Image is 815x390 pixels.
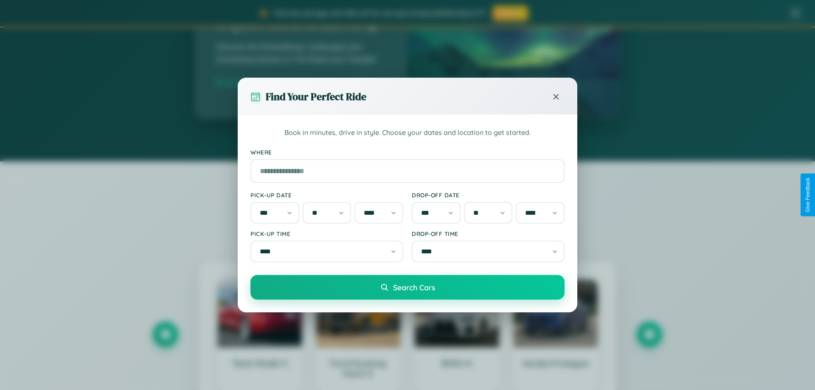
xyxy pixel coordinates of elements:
span: Search Cars [393,283,435,292]
label: Drop-off Time [412,230,565,237]
label: Pick-up Time [250,230,403,237]
h3: Find Your Perfect Ride [266,90,366,104]
button: Search Cars [250,275,565,300]
label: Pick-up Date [250,191,403,199]
label: Drop-off Date [412,191,565,199]
p: Book in minutes, drive in style. Choose your dates and location to get started. [250,127,565,138]
label: Where [250,149,565,156]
